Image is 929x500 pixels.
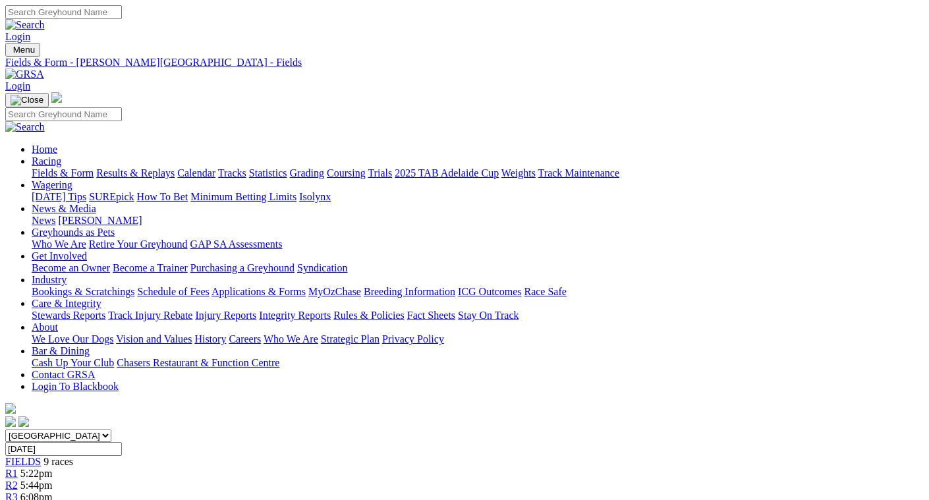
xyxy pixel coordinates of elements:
a: Purchasing a Greyhound [190,262,295,273]
a: Schedule of Fees [137,286,209,297]
a: History [194,333,226,345]
img: logo-grsa-white.png [5,403,16,414]
a: Results & Replays [96,167,175,179]
a: Greyhounds as Pets [32,227,115,238]
a: Syndication [297,262,347,273]
a: News & Media [32,203,96,214]
a: Contact GRSA [32,369,95,380]
div: Racing [32,167,924,179]
img: facebook.svg [5,416,16,427]
img: Close [11,95,43,105]
a: Become a Trainer [113,262,188,273]
a: Racing [32,155,61,167]
a: Injury Reports [195,310,256,321]
a: Calendar [177,167,215,179]
a: Race Safe [524,286,566,297]
a: Stay On Track [458,310,519,321]
a: Login [5,31,30,42]
a: Track Injury Rebate [108,310,192,321]
a: MyOzChase [308,286,361,297]
a: Stewards Reports [32,310,105,321]
a: Track Maintenance [538,167,619,179]
a: Bookings & Scratchings [32,286,134,297]
div: Get Involved [32,262,924,274]
a: How To Bet [137,191,188,202]
button: Toggle navigation [5,93,49,107]
a: We Love Our Dogs [32,333,113,345]
span: 5:44pm [20,480,53,491]
a: Privacy Policy [382,333,444,345]
input: Search [5,5,122,19]
a: Fields & Form [32,167,94,179]
a: Wagering [32,179,72,190]
div: Care & Integrity [32,310,924,321]
a: 2025 TAB Adelaide Cup [395,167,499,179]
a: Applications & Forms [211,286,306,297]
div: News & Media [32,215,924,227]
a: GAP SA Assessments [190,238,283,250]
span: 5:22pm [20,468,53,479]
a: Fact Sheets [407,310,455,321]
a: Minimum Betting Limits [190,191,296,202]
div: Industry [32,286,924,298]
a: FIELDS [5,456,41,467]
a: Weights [501,167,536,179]
a: Strategic Plan [321,333,380,345]
img: logo-grsa-white.png [51,92,62,103]
a: Fields & Form - [PERSON_NAME][GEOGRAPHIC_DATA] - Fields [5,57,924,69]
button: Toggle navigation [5,43,40,57]
a: Become an Owner [32,262,110,273]
a: Tracks [218,167,246,179]
a: Care & Integrity [32,298,101,309]
a: Login [5,80,30,92]
img: twitter.svg [18,416,29,427]
span: 9 races [43,456,73,467]
input: Search [5,107,122,121]
a: Bar & Dining [32,345,90,356]
a: Chasers Restaurant & Function Centre [117,357,279,368]
a: Cash Up Your Club [32,357,114,368]
a: Coursing [327,167,366,179]
a: R2 [5,480,18,491]
a: Grading [290,167,324,179]
a: Rules & Policies [333,310,405,321]
a: About [32,321,58,333]
span: Menu [13,45,35,55]
a: News [32,215,55,226]
a: Who We Are [264,333,318,345]
a: Statistics [249,167,287,179]
a: R1 [5,468,18,479]
a: Breeding Information [364,286,455,297]
a: Trials [368,167,392,179]
div: Wagering [32,191,924,203]
a: Login To Blackbook [32,381,119,392]
div: About [32,333,924,345]
a: Industry [32,274,67,285]
img: Search [5,121,45,133]
div: Bar & Dining [32,357,924,369]
input: Select date [5,442,122,456]
a: Integrity Reports [259,310,331,321]
a: SUREpick [89,191,134,202]
a: [PERSON_NAME] [58,215,142,226]
a: [DATE] Tips [32,191,86,202]
a: Isolynx [299,191,331,202]
a: Careers [229,333,261,345]
a: Who We Are [32,238,86,250]
a: Retire Your Greyhound [89,238,188,250]
div: Greyhounds as Pets [32,238,924,250]
a: Get Involved [32,250,87,262]
img: GRSA [5,69,44,80]
a: ICG Outcomes [458,286,521,297]
a: Vision and Values [116,333,192,345]
a: Home [32,144,57,155]
img: Search [5,19,45,31]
